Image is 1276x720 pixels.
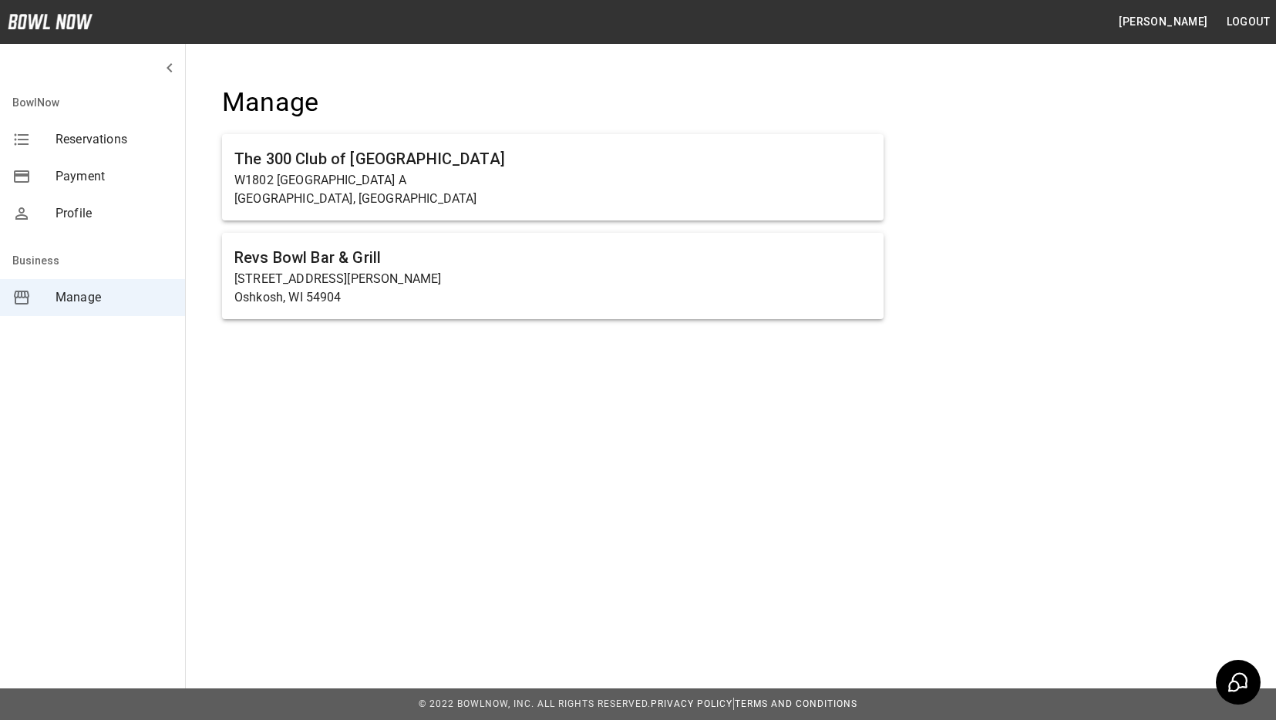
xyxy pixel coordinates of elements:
h6: Revs Bowl Bar & Grill [234,245,871,270]
span: © 2022 BowlNow, Inc. All Rights Reserved. [419,698,651,709]
a: Terms and Conditions [735,698,857,709]
span: Payment [56,167,173,186]
p: [STREET_ADDRESS][PERSON_NAME] [234,270,871,288]
p: Oshkosh, WI 54904 [234,288,871,307]
p: [GEOGRAPHIC_DATA], [GEOGRAPHIC_DATA] [234,190,871,208]
img: logo [8,14,93,29]
h6: The 300 Club of [GEOGRAPHIC_DATA] [234,146,871,171]
p: W1802 [GEOGRAPHIC_DATA] A [234,171,871,190]
a: Privacy Policy [651,698,732,709]
span: Manage [56,288,173,307]
span: Profile [56,204,173,223]
h4: Manage [222,86,884,119]
span: Reservations [56,130,173,149]
button: Logout [1220,8,1276,36]
button: [PERSON_NAME] [1113,8,1214,36]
